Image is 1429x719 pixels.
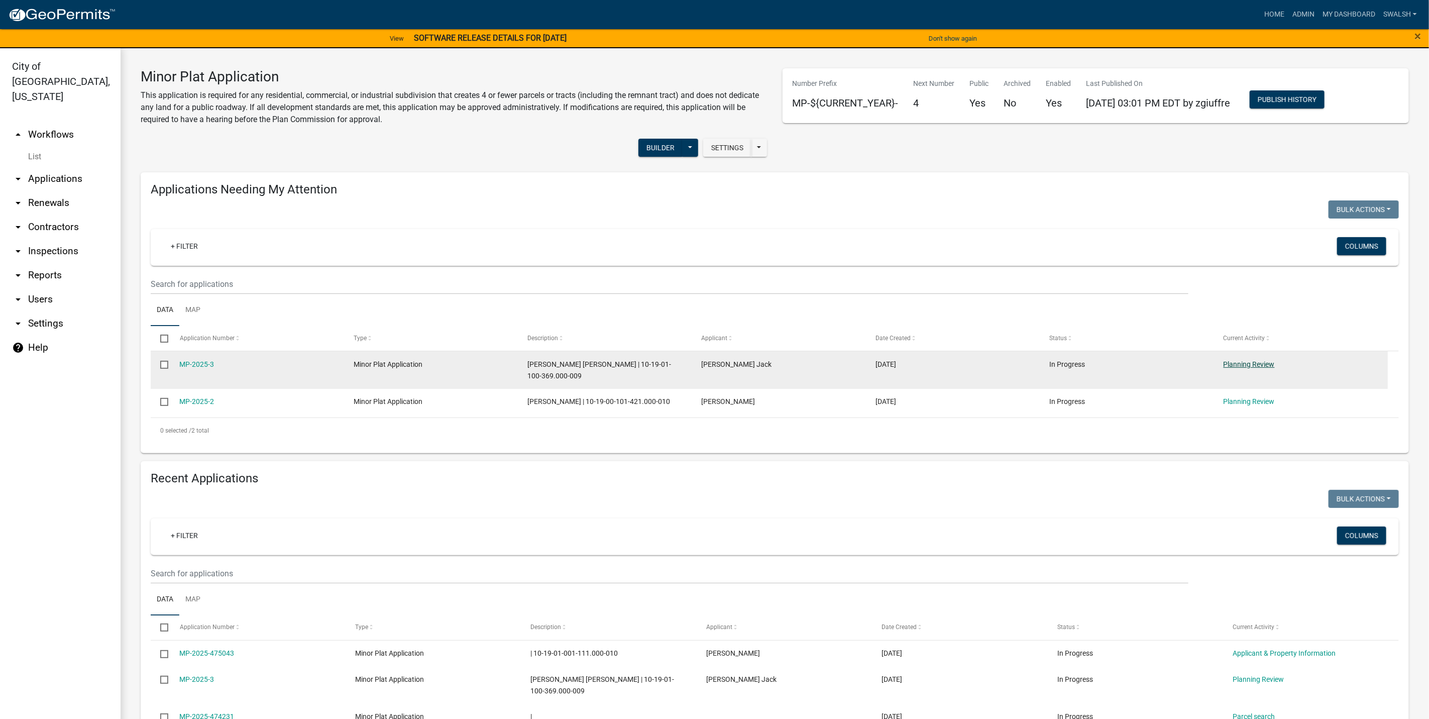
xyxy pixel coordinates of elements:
[180,624,235,631] span: Application Number
[882,624,917,631] span: Date Created
[706,624,732,631] span: Applicant
[1379,5,1421,24] a: swalsh
[414,33,567,43] strong: SOFTWARE RELEASE DETAILS FOR [DATE]
[344,326,518,350] datatable-header-cell: Type
[1224,360,1275,368] a: Planning Review
[702,335,728,342] span: Applicant
[151,274,1188,294] input: Search for applications
[1214,326,1388,350] datatable-header-cell: Current Activity
[180,649,235,657] a: MP-2025-475043
[531,624,562,631] span: Description
[1288,5,1318,24] a: Admin
[179,584,206,616] a: Map
[180,397,214,405] a: MP-2025-2
[866,326,1040,350] datatable-header-cell: Date Created
[1057,649,1093,657] span: In Progress
[1046,97,1071,109] h5: Yes
[875,397,896,405] span: 07/24/2025
[163,527,206,545] a: + Filter
[12,197,24,209] i: arrow_drop_down
[12,342,24,354] i: help
[354,360,422,368] span: Minor Plat Application
[151,294,179,327] a: Data
[521,615,697,640] datatable-header-cell: Description
[1337,527,1386,545] button: Columns
[1057,624,1075,631] span: Status
[527,397,670,405] span: Melissa Zink | 10-19-00-101-421.000-010
[706,649,760,657] span: Jason Copperwaite
[346,615,521,640] datatable-header-cell: Type
[12,318,24,330] i: arrow_drop_down
[151,182,1399,197] h4: Applications Needing My Attention
[163,237,206,255] a: + Filter
[1046,78,1071,89] p: Enabled
[179,294,206,327] a: Map
[692,326,866,350] datatable-header-cell: Applicant
[1049,397,1085,405] span: In Progress
[875,335,911,342] span: Date Created
[518,326,692,350] datatable-header-cell: Description
[793,78,899,89] p: Number Prefix
[1057,675,1093,683] span: In Progress
[1329,490,1399,508] button: Bulk Actions
[354,397,422,405] span: Minor Plat Application
[531,675,675,695] span: Robert D. Jack | 10-19-01-100-369.000-009
[1048,615,1224,640] datatable-header-cell: Status
[151,584,179,616] a: Data
[1049,335,1067,342] span: Status
[1250,90,1325,109] button: Publish History
[355,624,368,631] span: Type
[1337,237,1386,255] button: Columns
[1233,675,1284,683] a: Planning Review
[1004,97,1031,109] h5: No
[354,335,367,342] span: Type
[703,139,751,157] button: Settings
[793,97,899,109] h5: MP-${CURRENT_YEAR}-
[872,615,1048,640] datatable-header-cell: Date Created
[914,78,955,89] p: Next Number
[702,397,755,405] span: Melissa A Zink
[151,615,170,640] datatable-header-cell: Select
[141,89,767,126] p: This application is required for any residential, commercial, or industrial subdivision that crea...
[180,360,214,368] a: MP-2025-3
[1086,97,1231,109] span: [DATE] 03:01 PM EDT by zgiuffre
[1224,397,1275,405] a: Planning Review
[882,675,903,683] span: 09/08/2025
[1318,5,1379,24] a: My Dashboard
[702,360,772,368] span: Robert D. Jack
[970,78,989,89] p: Public
[1224,335,1265,342] span: Current Activity
[914,97,955,109] h5: 4
[170,615,346,640] datatable-header-cell: Application Number
[1260,5,1288,24] a: Home
[170,326,344,350] datatable-header-cell: Application Number
[1223,615,1399,640] datatable-header-cell: Current Activity
[160,427,191,434] span: 0 selected /
[1049,360,1085,368] span: In Progress
[12,129,24,141] i: arrow_drop_up
[12,221,24,233] i: arrow_drop_down
[355,649,424,657] span: Minor Plat Application
[531,649,618,657] span: | 10-19-01-001-111.000-010
[180,675,214,683] a: MP-2025-3
[386,30,408,47] a: View
[697,615,872,640] datatable-header-cell: Applicant
[151,471,1399,486] h4: Recent Applications
[1086,78,1231,89] p: Last Published On
[1329,200,1399,219] button: Bulk Actions
[355,675,424,683] span: Minor Plat Application
[151,326,170,350] datatable-header-cell: Select
[12,293,24,305] i: arrow_drop_down
[706,675,777,683] span: Robert D. Jack
[638,139,683,157] button: Builder
[875,360,896,368] span: 09/08/2025
[180,335,235,342] span: Application Number
[141,68,767,85] h3: Minor Plat Application
[527,335,558,342] span: Description
[1415,29,1421,43] span: ×
[1233,624,1275,631] span: Current Activity
[12,173,24,185] i: arrow_drop_down
[1250,96,1325,104] wm-modal-confirm: Workflow Publish History
[1004,78,1031,89] p: Archived
[1040,326,1214,350] datatable-header-cell: Status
